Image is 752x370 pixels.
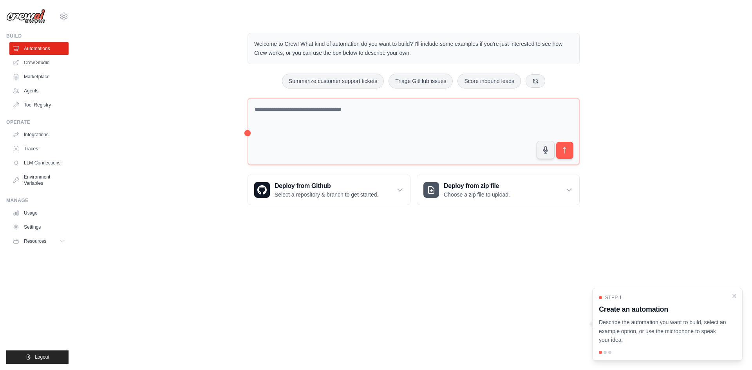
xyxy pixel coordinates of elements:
h3: Deploy from zip file [444,181,510,191]
button: Logout [6,350,69,364]
a: LLM Connections [9,157,69,169]
button: Resources [9,235,69,247]
a: Settings [9,221,69,233]
a: Marketplace [9,70,69,83]
span: Step 1 [605,294,622,301]
div: Operate [6,119,69,125]
div: Manage [6,197,69,204]
button: Summarize customer support tickets [282,74,384,88]
p: Welcome to Crew! What kind of automation do you want to build? I'll include some examples if you'... [254,40,573,58]
span: Resources [24,238,46,244]
p: Choose a zip file to upload. [444,191,510,199]
h3: Deploy from Github [275,181,378,191]
a: Agents [9,85,69,97]
a: Integrations [9,128,69,141]
a: Usage [9,207,69,219]
a: Environment Variables [9,171,69,190]
button: Triage GitHub issues [389,74,453,88]
a: Automations [9,42,69,55]
a: Tool Registry [9,99,69,111]
button: Score inbound leads [457,74,521,88]
img: Logo [6,9,45,24]
h3: Create an automation [599,304,727,315]
span: Logout [35,354,49,360]
p: Describe the automation you want to build, select an example option, or use the microphone to spe... [599,318,727,345]
div: Build [6,33,69,39]
a: Traces [9,143,69,155]
a: Crew Studio [9,56,69,69]
button: Close walkthrough [731,293,738,299]
p: Select a repository & branch to get started. [275,191,378,199]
